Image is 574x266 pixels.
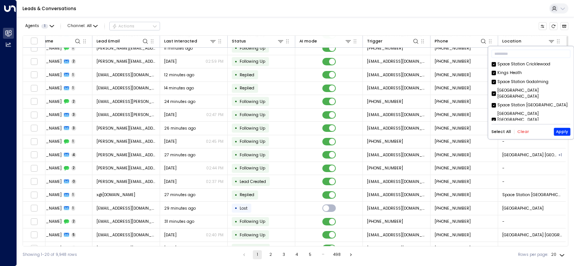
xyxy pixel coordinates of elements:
span: danashley730@gmail.com [97,232,156,238]
span: Aug 26, 2025 [164,165,177,171]
span: Space Station Stirchley [502,206,544,211]
span: +447537999447 [435,206,471,211]
span: Replied [240,72,254,78]
p: 02:26 PM [205,245,224,251]
div: Last Interacted [164,38,197,45]
span: Toggle select row [30,151,38,159]
div: Button group with a nested menu [109,22,160,31]
span: marcos.blanes@pivotalinternational.com [97,165,156,171]
span: Toggle select row [30,45,38,52]
span: sarahjanebirch20@gmail.com [97,206,156,211]
span: Toggle select row [30,218,38,225]
div: • [235,57,237,66]
div: Last Interacted [164,38,217,45]
div: • [235,97,237,106]
span: leads@space-station.co.uk [367,179,426,184]
span: 11 minutes ago [164,45,193,51]
span: kelsey.jayne@yahoo.co.uk [97,112,156,118]
div: Actions [112,24,135,29]
span: +447890123456 [435,192,471,198]
span: All [87,24,92,28]
div: [GEOGRAPHIC_DATA] [GEOGRAPHIC_DATA] [491,88,570,100]
span: ibraar.s.hussain@gmail.com [97,139,156,144]
button: Go to page 2 [266,250,275,259]
span: +447918557252 [367,139,403,144]
span: kelsey.jayne@yahoo.co.uk [97,99,156,104]
span: Channel: [65,22,100,30]
div: [GEOGRAPHIC_DATA] [GEOGRAPHIC_DATA] [497,88,570,100]
button: Go to page 3 [279,250,288,259]
span: leads@space-station.co.uk [367,72,426,78]
td: - [498,175,566,188]
div: Space Station [GEOGRAPHIC_DATA] [497,102,568,108]
label: Rows per page: [518,252,548,258]
span: Following Up [240,219,265,224]
span: Toggle select row [30,98,38,105]
span: marcos.blanes@pivotalinternational.com [97,152,156,158]
div: Trigger [367,38,420,45]
span: Aug 23, 2025 [164,245,177,251]
span: danashley730@gmail.com [97,219,156,224]
div: Lead Email [97,38,149,45]
span: leads@space-station.co.uk [367,85,426,91]
a: Leads & Conversations [23,5,76,12]
span: leads@space-station.co.uk [367,112,426,118]
span: +447402684748 [435,85,471,91]
div: Phone [435,38,487,45]
span: 3 [71,126,77,131]
p: 02:47 PM [206,112,224,118]
span: Lead Created [240,245,266,251]
span: ztresells48@gmail.com [97,85,156,91]
span: Toggle select row [30,85,38,92]
div: Kings Heath [491,70,570,76]
p: 02:37 PM [206,179,224,184]
div: • [235,243,237,253]
span: Following Up [240,152,265,158]
span: 26 minutes ago [164,125,196,131]
span: +447918557252 [435,139,471,144]
button: Channel:All [65,22,100,30]
span: 1 [71,86,76,91]
button: Actions [109,22,160,31]
span: 2 [71,59,76,64]
span: Space Station Shrewsbury [502,232,562,238]
span: daphne@terradourada.com.br [97,45,156,51]
span: Toggle select row [30,178,38,185]
span: Toggle select row [30,58,38,65]
div: AI mode [299,38,352,45]
div: AI mode [299,38,317,45]
div: Kings Heath [497,70,522,76]
span: Replied [240,192,254,198]
span: 2 [71,166,76,171]
span: Following Up [240,139,265,144]
div: Lead Email [97,38,120,45]
button: Select All [491,130,511,134]
span: 1 [41,24,48,29]
span: ztresells48@gmail.com [97,72,156,78]
span: x@x.com [97,192,135,198]
span: Toggle select row [30,231,38,239]
div: • [235,110,237,120]
span: Toggle select row [30,111,38,118]
span: Space Station Doncaster [502,192,562,198]
span: 0 [71,246,77,251]
span: Aug 27, 2025 [164,139,177,144]
span: 2 [71,99,76,104]
span: Following Up [240,232,265,238]
span: +447927463568 [435,59,471,64]
span: 1 [71,46,76,51]
span: 1 [71,192,76,197]
div: • [235,217,237,227]
span: +447539769974 [367,165,403,171]
div: Trigger [367,38,382,45]
div: • [235,137,237,147]
span: Agents [25,24,39,28]
button: Go to page 4 [292,250,301,259]
div: Space Station Cricklewood [497,61,550,67]
span: Following Up [240,112,265,118]
span: ibraar.s.hussain@gmail.com [97,125,156,131]
div: Space Station [GEOGRAPHIC_DATA] [491,102,570,108]
div: • [235,203,237,213]
div: Location [502,38,521,45]
p: 02:44 PM [206,165,224,171]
